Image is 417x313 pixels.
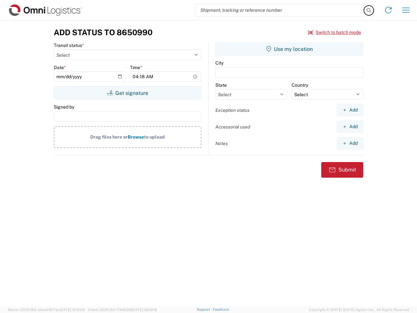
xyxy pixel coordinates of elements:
[54,104,74,110] label: Signed by
[8,308,85,312] span: Server: 2025.18.0-a0edd1917ac
[90,134,128,140] span: Drag files here or
[213,307,229,311] a: Feedback
[128,134,144,140] span: Browse
[292,82,308,88] label: Country
[54,42,84,48] label: Transit status
[337,104,363,116] button: Add
[54,86,201,99] button: Get signature
[54,65,66,70] label: Date
[215,107,250,113] label: Exception status
[337,121,363,133] button: Add
[54,28,152,37] h3: Add Status to 8650990
[144,134,165,140] span: to upload
[308,27,361,38] button: Switch to batch mode
[197,307,213,311] a: Support
[130,65,142,70] label: Time
[132,308,157,312] span: [DATE] 08:10:16
[88,308,157,312] span: Client: 2025.18.0-7346316
[195,4,364,16] input: Shipment, tracking or reference number
[60,308,85,312] span: [DATE] 10:10:00
[215,141,228,146] label: Notes
[337,137,363,149] button: Add
[215,42,363,55] button: Use my location
[215,60,223,66] label: City
[215,124,250,130] label: Accessorial used
[309,307,409,313] span: Copyright © [DATE]-[DATE] Agistix Inc., All Rights Reserved
[321,162,363,178] button: Submit
[215,82,227,88] label: State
